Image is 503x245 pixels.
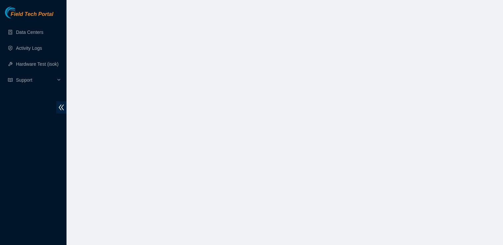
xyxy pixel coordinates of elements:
span: Field Tech Portal [11,11,53,18]
a: Akamai TechnologiesField Tech Portal [5,12,53,21]
a: Activity Logs [16,45,42,51]
img: Akamai Technologies [5,7,34,18]
a: Data Centers [16,30,43,35]
a: Hardware Test (isok) [16,61,59,67]
span: double-left [56,101,66,114]
span: Support [16,73,55,87]
span: read [8,78,13,82]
